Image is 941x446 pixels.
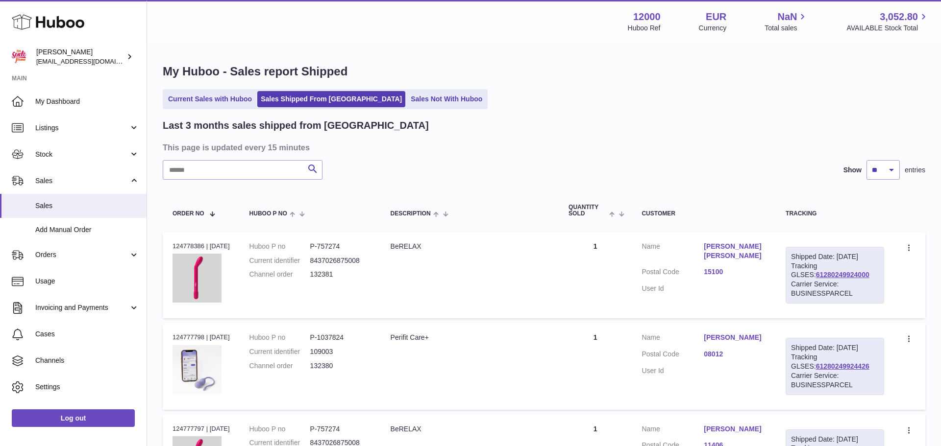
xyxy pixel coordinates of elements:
span: Stock [35,150,129,159]
span: Invoicing and Payments [35,303,129,312]
span: Add Manual Order [35,225,139,235]
span: Usage [35,277,139,286]
dt: Channel order [249,361,310,371]
span: Settings [35,382,139,392]
div: Shipped Date: [DATE] [791,435,879,444]
strong: 12000 [633,10,661,23]
dd: P-1037824 [310,333,371,342]
dt: Huboo P no [249,242,310,251]
dt: Postal Code [642,267,704,279]
div: Shipped Date: [DATE] [791,343,879,352]
strong: EUR [706,10,726,23]
div: Tracking [786,211,884,217]
img: internalAdmin-12000@internal.huboo.com [12,49,26,64]
div: Tracking GLSES: [786,247,884,304]
img: Bgee-classic-by-esf.jpg [173,254,222,303]
div: Tracking GLSES: [786,338,884,395]
dt: Current identifier [249,256,310,265]
span: Channels [35,356,139,365]
div: Shipped Date: [DATE] [791,252,879,261]
div: 124778386 | [DATE] [173,242,230,251]
a: 15100 [704,267,766,277]
a: 08012 [704,350,766,359]
dt: Postal Code [642,350,704,361]
span: Sales [35,201,139,211]
div: Customer [642,211,766,217]
a: NaN Total sales [765,10,808,33]
dt: Huboo P no [249,424,310,434]
dt: Name [642,424,704,436]
span: Sales [35,176,129,186]
div: BeRELAX [391,242,549,251]
span: Description [391,211,431,217]
a: Sales Not With Huboo [407,91,486,107]
a: 61280249924426 [816,362,869,370]
td: 1 [559,323,632,409]
a: 3,052.80 AVAILABLE Stock Total [846,10,929,33]
dt: User Id [642,284,704,293]
a: Sales Shipped From [GEOGRAPHIC_DATA] [257,91,405,107]
div: Huboo Ref [628,23,661,33]
img: 120001742209524.jpg [173,345,222,394]
dd: 132381 [310,270,371,279]
span: [EMAIL_ADDRESS][DOMAIN_NAME] [36,57,144,65]
div: BeRELAX [391,424,549,434]
dt: Current identifier [249,347,310,356]
dd: P-757274 [310,424,371,434]
a: Log out [12,409,135,427]
label: Show [843,165,862,175]
div: Perifit Care+ [391,333,549,342]
div: Carrier Service: BUSINESSPARCEL [791,371,879,390]
a: [PERSON_NAME] [704,424,766,434]
dd: P-757274 [310,242,371,251]
div: Currency [699,23,727,33]
span: Total sales [765,23,808,33]
span: Orders [35,250,129,259]
span: AVAILABLE Stock Total [846,23,929,33]
h1: My Huboo - Sales report Shipped [163,64,925,79]
span: Cases [35,329,139,339]
div: [PERSON_NAME] [36,47,124,66]
dt: User Id [642,366,704,376]
span: 3,052.80 [880,10,918,23]
h3: This page is updated every 15 minutes [163,142,923,153]
dt: Name [642,333,704,345]
span: My Dashboard [35,97,139,106]
dt: Name [642,242,704,263]
a: Current Sales with Huboo [165,91,255,107]
dt: Channel order [249,270,310,279]
div: Carrier Service: BUSINESSPARCEL [791,280,879,298]
dd: 132380 [310,361,371,371]
a: [PERSON_NAME] [704,333,766,342]
span: NaN [777,10,797,23]
span: Order No [173,211,204,217]
span: Quantity Sold [569,204,607,217]
h2: Last 3 months sales shipped from [GEOGRAPHIC_DATA] [163,119,429,132]
div: 124777797 | [DATE] [173,424,230,433]
td: 1 [559,232,632,318]
dt: Huboo P no [249,333,310,342]
a: 61280249924000 [816,271,869,279]
span: entries [905,165,925,175]
div: 124777798 | [DATE] [173,333,230,342]
span: Huboo P no [249,211,287,217]
a: [PERSON_NAME] [PERSON_NAME] [704,242,766,260]
dd: 8437026875008 [310,256,371,265]
span: Listings [35,123,129,133]
dd: 109003 [310,347,371,356]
